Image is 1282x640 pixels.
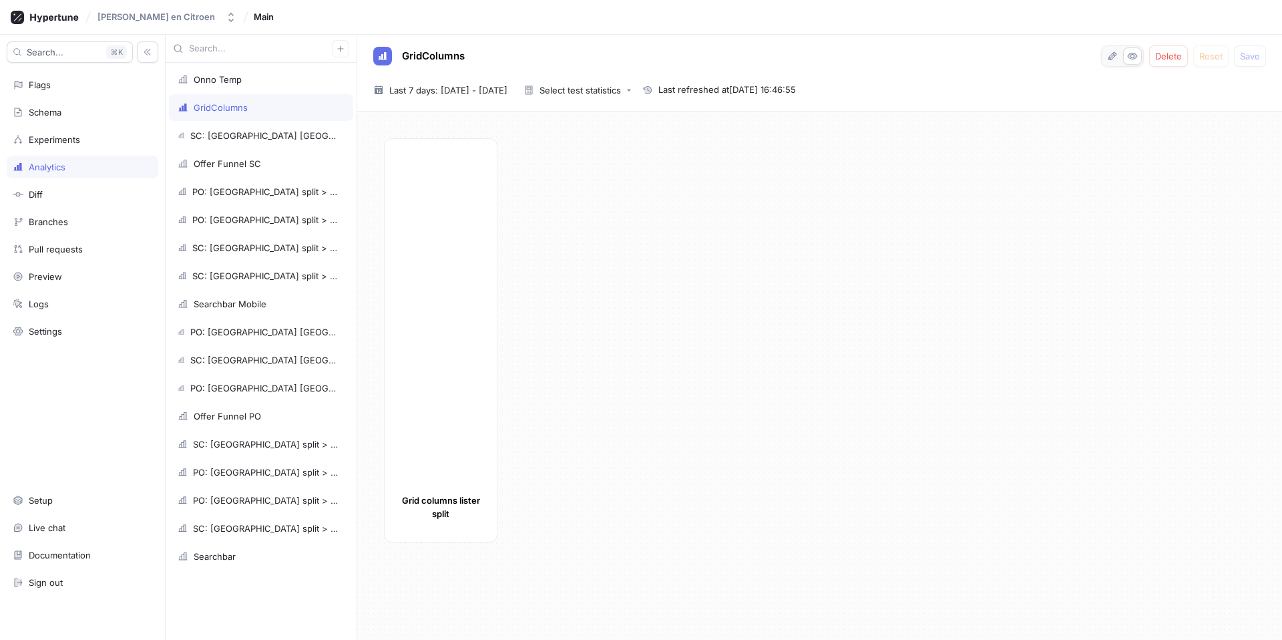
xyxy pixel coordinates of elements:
[389,84,507,97] span: Last 7 days: [DATE] - [DATE]
[7,544,158,567] a: Documentation
[29,189,43,200] div: Diff
[29,550,91,561] div: Documentation
[192,243,339,253] div: SC: [GEOGRAPHIC_DATA] split > Appointment
[194,74,242,85] div: Onno Temp
[192,271,339,281] div: SC: [GEOGRAPHIC_DATA] split > Call > Order
[194,299,266,309] div: Searchbar Mobile
[402,51,465,61] span: GridColumns
[192,186,339,197] div: PO: [GEOGRAPHIC_DATA] split > Call > Order
[398,494,483,520] p: Grid columns lister split
[27,48,63,56] span: Search...
[194,158,261,169] div: Offer Funnel SC
[1234,45,1266,67] button: Save
[193,467,339,478] div: PO: [GEOGRAPHIC_DATA] split > Order
[29,271,62,282] div: Preview
[97,11,215,23] div: [PERSON_NAME] en Citroen
[194,551,236,562] div: Searchbar
[29,134,80,145] div: Experiments
[254,12,274,21] span: Main
[194,102,248,113] div: GridColumns
[193,523,339,534] div: SC: [GEOGRAPHIC_DATA] split > Offer
[1240,52,1260,60] span: Save
[1199,52,1223,60] span: Reset
[106,45,127,59] div: K
[194,411,261,422] div: Offer Funnel PO
[29,107,61,118] div: Schema
[190,130,339,141] div: SC: [GEOGRAPHIC_DATA] [GEOGRAPHIC_DATA] > WA button > Appointment submitted
[29,495,53,506] div: Setup
[193,495,339,506] div: PO: [GEOGRAPHIC_DATA] split > Offer
[29,79,51,90] div: Flags
[29,244,83,255] div: Pull requests
[540,86,621,95] div: Select test statistics
[92,6,242,28] button: [PERSON_NAME] en Citroen
[192,214,339,225] div: PO: [GEOGRAPHIC_DATA] split > Appointment
[29,299,49,309] div: Logs
[29,162,65,172] div: Analytics
[29,577,63,588] div: Sign out
[1149,45,1188,67] button: Delete
[658,84,796,97] span: Last refreshed at [DATE] 16:46:55
[190,355,339,365] div: SC: [GEOGRAPHIC_DATA] [GEOGRAPHIC_DATA] > [GEOGRAPHIC_DATA] button > Order
[1193,45,1229,67] button: Reset
[190,327,339,337] div: PO: [GEOGRAPHIC_DATA] [GEOGRAPHIC_DATA] > [GEOGRAPHIC_DATA] button > Order
[1155,52,1182,60] span: Delete
[518,80,637,100] button: Select test statistics
[193,439,339,450] div: SC: [GEOGRAPHIC_DATA] split > Order
[29,326,62,337] div: Settings
[190,383,339,393] div: PO: [GEOGRAPHIC_DATA] [GEOGRAPHIC_DATA] > WA button > Appointment submitted
[29,522,65,533] div: Live chat
[189,42,332,55] input: Search...
[29,216,68,227] div: Branches
[7,41,133,63] button: Search...K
